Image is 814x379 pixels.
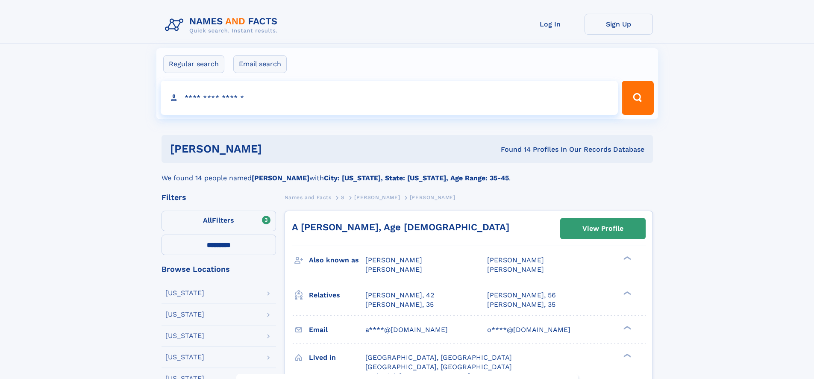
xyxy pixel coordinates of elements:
[162,194,276,201] div: Filters
[203,216,212,224] span: All
[285,192,332,203] a: Names and Facts
[365,300,434,309] a: [PERSON_NAME], 35
[621,256,632,261] div: ❯
[365,265,422,273] span: [PERSON_NAME]
[410,194,455,200] span: [PERSON_NAME]
[621,325,632,330] div: ❯
[233,55,287,73] label: Email search
[341,192,345,203] a: S
[585,14,653,35] a: Sign Up
[309,350,365,365] h3: Lived in
[622,81,653,115] button: Search Button
[165,332,204,339] div: [US_STATE]
[354,194,400,200] span: [PERSON_NAME]
[621,290,632,296] div: ❯
[516,14,585,35] a: Log In
[341,194,345,200] span: S
[487,265,544,273] span: [PERSON_NAME]
[163,55,224,73] label: Regular search
[582,219,623,238] div: View Profile
[165,311,204,318] div: [US_STATE]
[487,256,544,264] span: [PERSON_NAME]
[487,291,556,300] a: [PERSON_NAME], 56
[162,14,285,37] img: Logo Names and Facts
[365,291,434,300] a: [PERSON_NAME], 42
[381,145,644,154] div: Found 14 Profiles In Our Records Database
[162,265,276,273] div: Browse Locations
[354,192,400,203] a: [PERSON_NAME]
[309,253,365,267] h3: Also known as
[365,363,512,371] span: [GEOGRAPHIC_DATA], [GEOGRAPHIC_DATA]
[324,174,509,182] b: City: [US_STATE], State: [US_STATE], Age Range: 35-45
[292,222,509,232] a: A [PERSON_NAME], Age [DEMOGRAPHIC_DATA]
[621,353,632,358] div: ❯
[309,323,365,337] h3: Email
[252,174,309,182] b: [PERSON_NAME]
[161,81,618,115] input: search input
[162,163,653,183] div: We found 14 people named with .
[487,300,555,309] a: [PERSON_NAME], 35
[365,256,422,264] span: [PERSON_NAME]
[365,353,512,361] span: [GEOGRAPHIC_DATA], [GEOGRAPHIC_DATA]
[170,144,382,154] h1: [PERSON_NAME]
[309,288,365,303] h3: Relatives
[165,354,204,361] div: [US_STATE]
[165,290,204,297] div: [US_STATE]
[162,211,276,231] label: Filters
[561,218,645,239] a: View Profile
